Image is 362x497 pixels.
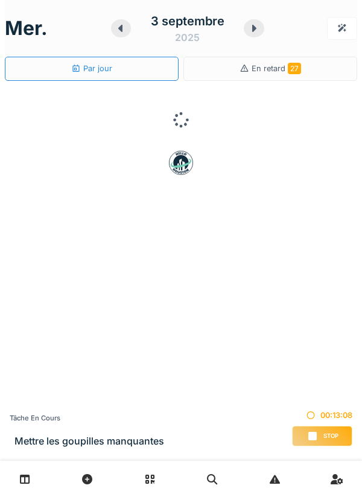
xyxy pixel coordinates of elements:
[169,151,193,175] img: badge-BVDL4wpA.svg
[151,12,224,30] div: 3 septembre
[10,413,164,423] div: Tâche en cours
[292,410,352,421] div: 00:13:08
[252,64,301,73] span: En retard
[323,432,338,440] span: Stop
[5,17,48,40] h1: mer.
[175,30,200,45] div: 2025
[14,435,164,447] h3: Mettre les goupilles manquantes
[71,63,112,74] div: Par jour
[288,63,301,74] span: 27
